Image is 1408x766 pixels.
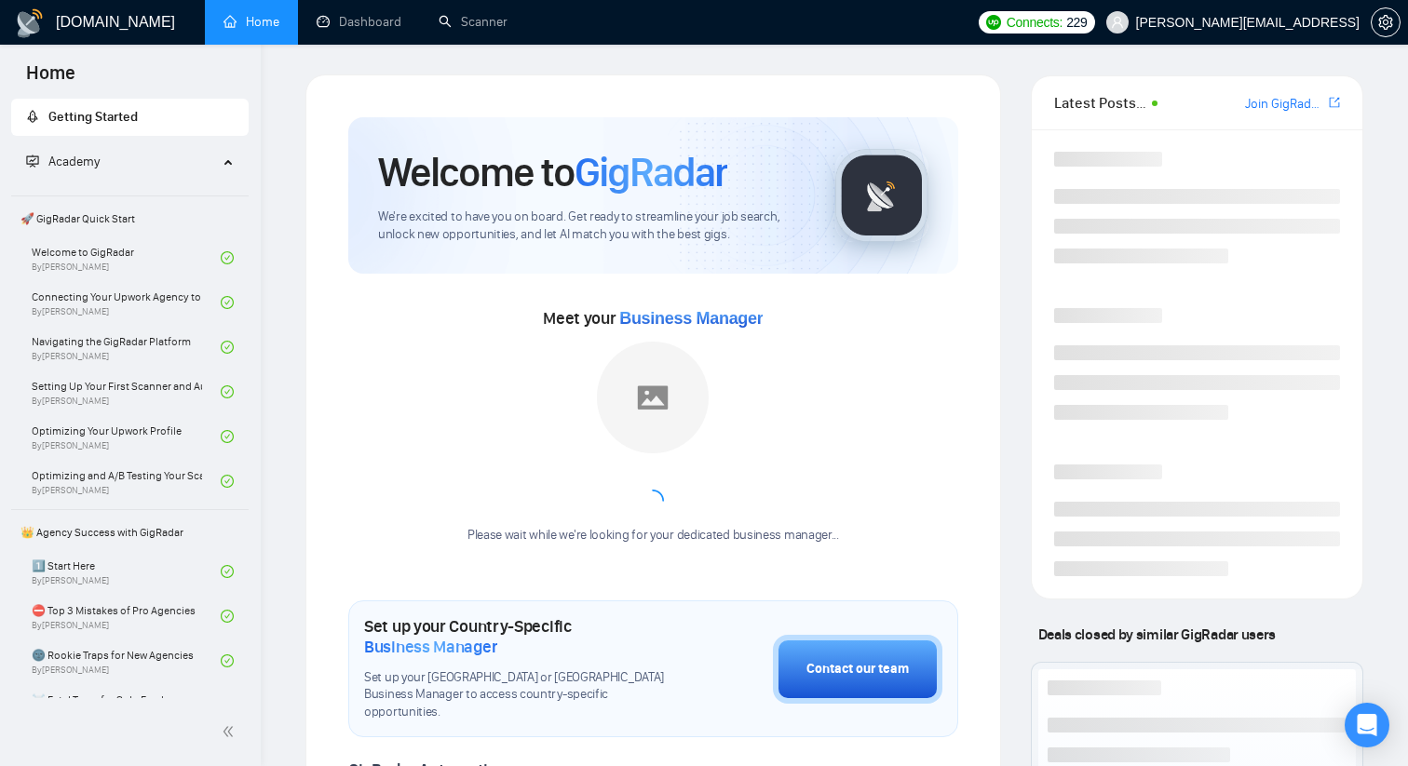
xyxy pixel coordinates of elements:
span: rocket [26,110,39,123]
span: Connects: [1007,12,1063,33]
span: Home [11,60,90,99]
button: Contact our team [773,635,942,704]
span: check-circle [221,341,234,354]
span: We're excited to have you on board. Get ready to streamline your job search, unlock new opportuni... [378,208,806,244]
a: ☠️ Fatal Traps for Solo Freelancers [32,685,221,726]
a: setting [1371,15,1401,30]
a: searchScanner [439,14,508,30]
span: Deals closed by similar GigRadar users [1031,618,1283,651]
span: check-circle [221,610,234,623]
a: ⛔ Top 3 Mistakes of Pro AgenciesBy[PERSON_NAME] [32,596,221,637]
a: dashboardDashboard [317,14,401,30]
span: export [1329,95,1340,110]
span: 229 [1066,12,1087,33]
a: Join GigRadar Slack Community [1245,94,1325,114]
span: Getting Started [48,109,138,125]
span: Academy [48,154,100,169]
li: Getting Started [11,99,249,136]
span: loading [639,487,667,515]
a: 1️⃣ Start HereBy[PERSON_NAME] [32,551,221,592]
div: Please wait while we're looking for your dedicated business manager... [456,527,850,544]
span: check-circle [221,251,234,264]
a: Navigating the GigRadar PlatformBy[PERSON_NAME] [32,327,221,368]
span: check-circle [221,385,234,398]
span: check-circle [221,654,234,667]
span: Set up your [GEOGRAPHIC_DATA] or [GEOGRAPHIC_DATA] Business Manager to access country-specific op... [364,669,680,722]
span: Business Manager [619,309,763,328]
span: 👑 Agency Success with GigRadar [13,514,247,551]
img: logo [15,8,45,38]
span: check-circle [221,296,234,309]
h1: Set up your Country-Specific [364,616,680,657]
a: Setting Up Your First Scanner and Auto-BidderBy[PERSON_NAME] [32,371,221,412]
span: 🚀 GigRadar Quick Start [13,200,247,237]
span: Meet your [543,308,763,329]
span: fund-projection-screen [26,155,39,168]
span: setting [1372,15,1400,30]
span: check-circle [221,430,234,443]
span: GigRadar [575,147,727,197]
img: upwork-logo.png [986,15,1001,30]
a: export [1329,94,1340,112]
span: user [1111,16,1124,29]
span: check-circle [221,475,234,488]
a: Welcome to GigRadarBy[PERSON_NAME] [32,237,221,278]
a: 🌚 Rookie Traps for New AgenciesBy[PERSON_NAME] [32,640,221,681]
span: Latest Posts from the GigRadar Community [1054,91,1146,114]
div: Contact our team [806,659,909,679]
img: placeholder.png [597,342,709,453]
a: homeHome [223,14,279,30]
span: Business Manager [364,637,497,657]
button: setting [1371,7,1401,37]
span: check-circle [221,565,234,578]
span: Academy [26,154,100,169]
img: gigradar-logo.png [835,149,928,242]
div: Open Intercom Messenger [1345,703,1389,747]
h1: Welcome to [378,147,727,197]
a: Optimizing Your Upwork ProfileBy[PERSON_NAME] [32,416,221,457]
a: Connecting Your Upwork Agency to GigRadarBy[PERSON_NAME] [32,282,221,323]
span: double-left [222,722,240,741]
a: Optimizing and A/B Testing Your Scanner for Better ResultsBy[PERSON_NAME] [32,461,221,502]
